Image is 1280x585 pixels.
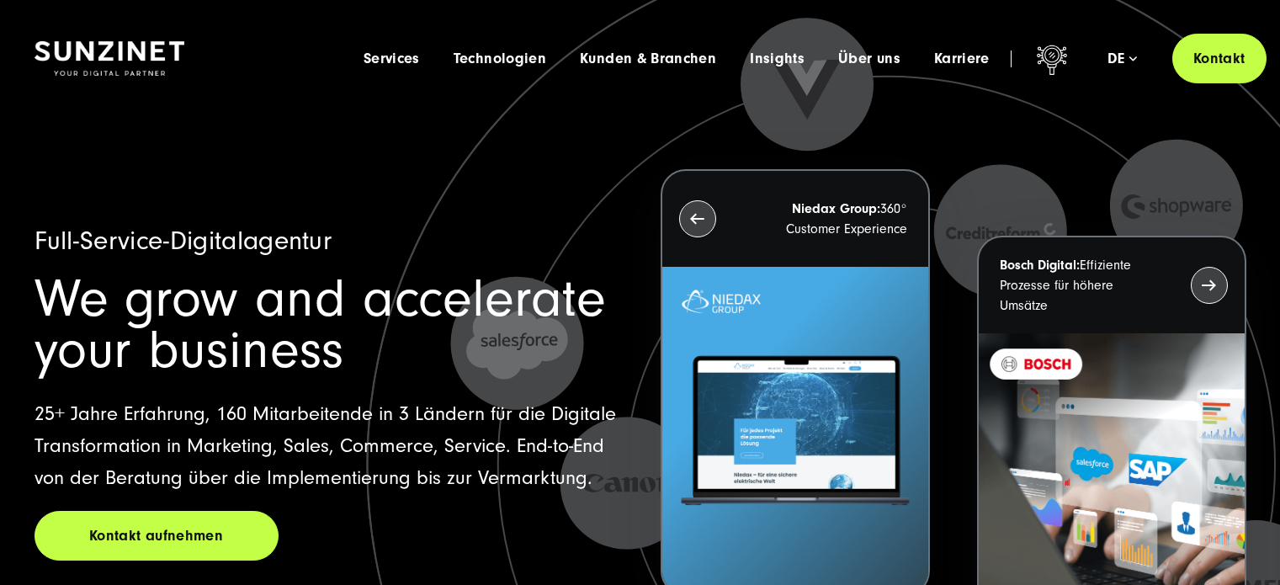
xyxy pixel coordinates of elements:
[1000,255,1160,316] p: Effiziente Prozesse für höhere Umsätze
[35,269,606,380] span: We grow and accelerate your business
[580,51,716,67] a: Kunden & Branchen
[746,199,907,239] p: 360° Customer Experience
[35,226,332,256] span: Full-Service-Digitalagentur
[934,51,990,67] a: Karriere
[1107,51,1137,67] div: de
[35,511,279,561] a: Kontakt aufnehmen
[1000,258,1080,273] strong: Bosch Digital:
[364,51,420,67] a: Services
[35,398,620,494] p: 25+ Jahre Erfahrung, 160 Mitarbeitende in 3 Ländern für die Digitale Transformation in Marketing,...
[35,41,184,77] img: SUNZINET Full Service Digital Agentur
[1172,34,1267,83] a: Kontakt
[838,51,900,67] a: Über uns
[454,51,546,67] a: Technologien
[792,201,880,216] strong: Niedax Group:
[750,51,805,67] a: Insights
